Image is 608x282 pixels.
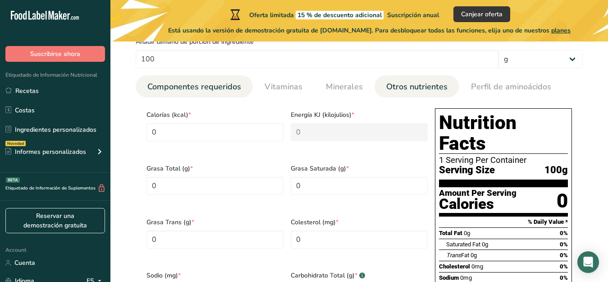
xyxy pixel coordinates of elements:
[560,274,568,281] span: 0%
[386,81,448,93] span: Otros nutrientes
[5,141,26,146] div: Novedad
[446,252,469,259] span: Fat
[229,9,439,20] div: Oferta limitada
[296,11,384,19] span: 15 % de descuento adicional
[544,165,568,176] span: 100g
[439,263,470,270] span: Cholesterol
[560,230,568,236] span: 0%
[439,274,459,281] span: Sodium
[461,9,503,19] span: Canjear oferta
[5,208,105,233] a: Reservar una demostración gratuita
[146,271,283,280] span: Sodio (mg)
[439,189,517,198] div: Amount Per Serving
[6,177,20,183] div: BETA
[460,274,472,281] span: 0mg
[560,241,568,248] span: 0%
[147,81,241,93] span: Componentes requeridos
[439,112,568,154] h1: Nutrition Facts
[453,6,510,22] button: Canjear oferta
[146,164,283,173] span: Grasa Total (g)
[560,252,568,259] span: 0%
[557,189,568,213] div: 0
[439,156,568,165] div: 1 Serving Per Container
[291,271,428,280] span: Carbohidrato Total (g)
[560,263,568,270] span: 0%
[136,37,583,46] div: Añadir tamaño de porción de ingrediente
[326,81,363,93] span: Minerales
[471,252,477,259] span: 0g
[30,49,80,59] span: Suscribirse ahora
[439,165,495,176] span: Serving Size
[471,81,551,93] span: Perfil de aminoácidos
[5,147,86,157] div: Informes personalizados
[482,241,488,248] span: 0g
[446,252,461,259] i: Trans
[387,11,439,19] span: Suscripción anual
[168,26,571,35] span: Está usando la versión de demostración gratuita de [DOMAIN_NAME]. Para desbloquear todas las func...
[439,230,462,236] span: Total Fat
[291,164,428,173] span: Grasa Saturada (g)
[5,46,105,62] button: Suscribirse ahora
[577,251,599,273] div: Open Intercom Messenger
[146,110,283,120] span: Calorías (kcal)
[265,81,302,93] span: Vitaminas
[551,26,571,35] span: planes
[291,110,428,120] span: Energía KJ (kilojulios)
[439,217,568,227] section: % Daily Value *
[471,263,483,270] span: 0mg
[439,198,517,211] div: Calories
[136,50,498,68] input: Escribe aquí el tamaño de la porción
[464,230,470,236] span: 0g
[146,217,283,227] span: Grasa Trans (g)
[291,217,428,227] span: Colesterol (mg)
[446,241,480,248] span: Saturated Fat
